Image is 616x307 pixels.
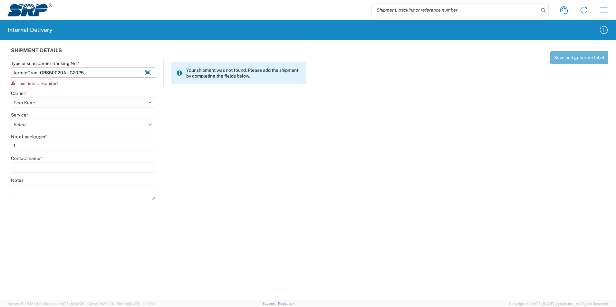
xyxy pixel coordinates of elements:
span: [DATE] 10:32:38 [58,302,84,306]
a: Feedback [278,302,294,305]
span: Copyright © [DATE]-[DATE] Agistix Inc., All Rights Reserved [509,301,608,307]
label: No. of packages [11,134,47,140]
span: This field is required [17,81,58,86]
span: Your shipment was not found. Please add the shipment by completing the fields below. [186,67,301,79]
label: Contact name [11,155,42,161]
input: Shipment, tracking or reference number [372,4,539,16]
h2: Internal Delivery [8,26,53,34]
label: Service [11,112,28,118]
label: Notes [11,177,24,183]
span: Server: 2025.17.0-1194904eeae [8,302,84,306]
span: [DATE] 10:23:34 [129,302,155,306]
label: Type or scan carrier tracking No. [11,60,80,66]
img: srp [8,4,52,16]
div: SHIPMENT DETAILS [11,48,306,60]
span: Client: 2025.17.0-159f9de [87,302,155,306]
a: Support [262,302,278,305]
label: Carrier [11,90,27,96]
